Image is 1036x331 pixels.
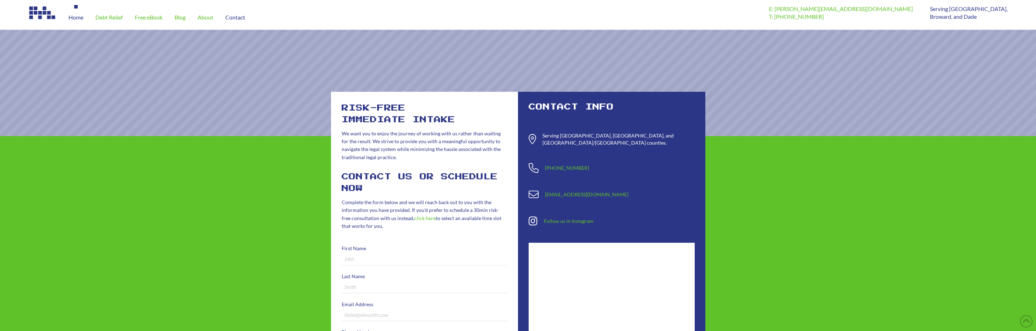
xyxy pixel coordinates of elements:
[62,5,89,30] a: Home
[1020,315,1032,327] a: Back to Top
[89,5,129,30] a: Debt Relief
[769,13,824,20] a: T: [PHONE_NUMBER]
[930,5,1008,21] p: Serving [GEOGRAPHIC_DATA], Broward, and Dade
[192,5,219,30] a: About
[135,15,162,20] span: Free eBook
[545,165,589,171] a: [PHONE_NUMBER]
[342,130,501,160] span: We want you to enjoy the journey of working with us rather than waiting for the result. We strive...
[129,5,169,30] a: Free eBook
[342,272,508,281] label: Last Name
[28,5,57,21] img: Image
[529,102,695,112] h2: Contact Info
[342,244,508,253] label: First Name
[342,300,508,309] label: Email Address
[95,15,123,20] span: Debt Relief
[219,5,251,30] a: Contact
[342,102,508,126] h2: risk-free immediate intake
[545,191,628,197] a: [EMAIL_ADDRESS][DOMAIN_NAME]
[542,132,695,146] div: Serving [GEOGRAPHIC_DATA], [GEOGRAPHIC_DATA], and [GEOGRAPHIC_DATA]/[GEOGRAPHIC_DATA] counties.
[198,15,213,20] span: About
[342,171,508,195] h2: Contact Us or Schedule Now
[68,15,83,20] span: Home
[225,15,245,20] span: Contact
[342,198,508,230] p: Complete the form below and we will reach back out to you with the information you have provided....
[769,5,913,12] a: E: [PERSON_NAME][EMAIL_ADDRESS][DOMAIN_NAME]
[414,215,436,221] a: click here
[175,15,186,20] span: Blog
[169,5,192,30] a: Blog
[342,281,508,293] input: Smith
[544,218,594,224] a: Follow us in Instagram
[342,253,508,265] input: John
[342,309,508,321] input: Hello@johnsmith.com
